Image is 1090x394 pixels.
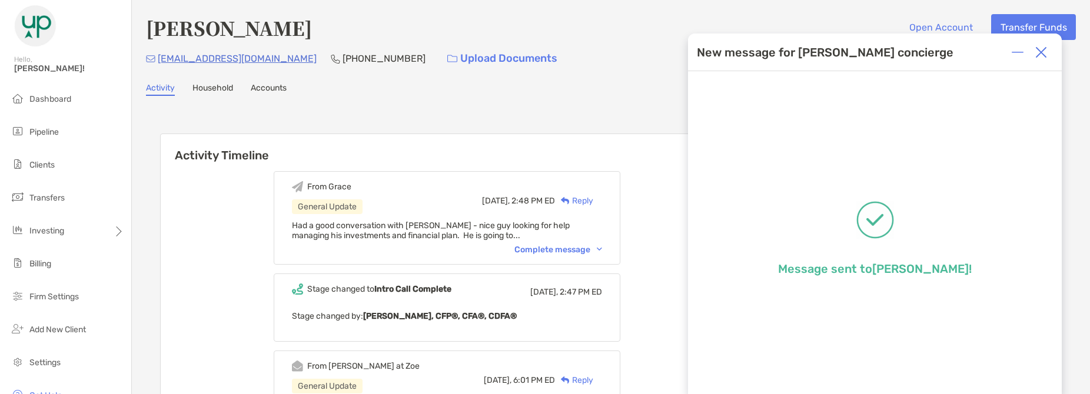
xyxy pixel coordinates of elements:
[530,287,558,297] span: [DATE],
[14,64,124,74] span: [PERSON_NAME]!
[292,199,363,214] div: General Update
[307,284,451,294] div: Stage changed to
[29,193,65,203] span: Transfers
[484,375,511,385] span: [DATE],
[1012,46,1023,58] img: Expand or collapse
[29,94,71,104] span: Dashboard
[292,221,570,241] span: Had a good conversation with [PERSON_NAME] - nice guy looking for help managing his investments a...
[292,360,303,372] img: Event icon
[778,262,972,276] p: Message sent to [PERSON_NAME] !
[11,322,25,336] img: add_new_client icon
[29,325,86,335] span: Add New Client
[555,374,593,386] div: Reply
[11,157,25,171] img: clients icon
[560,287,602,297] span: 2:47 PM ED
[29,127,59,137] span: Pipeline
[513,375,555,385] span: 6:01 PM ED
[192,83,233,96] a: Household
[991,14,1076,40] button: Transfer Funds
[447,55,457,63] img: button icon
[374,284,451,294] b: Intro Call Complete
[11,190,25,204] img: transfers icon
[11,223,25,237] img: investing icon
[11,289,25,303] img: firm-settings icon
[561,376,570,384] img: Reply icon
[251,83,287,96] a: Accounts
[307,182,351,192] div: From Grace
[555,195,593,207] div: Reply
[14,5,57,47] img: Zoe Logo
[697,45,953,59] div: New message for [PERSON_NAME] concierge
[292,379,363,393] div: General Update
[292,181,303,192] img: Event icon
[292,309,602,323] p: Stage changed by:
[11,91,25,105] img: dashboard icon
[29,292,79,302] span: Firm Settings
[343,51,426,66] p: [PHONE_NUMBER]
[561,197,570,205] img: Reply icon
[158,51,317,66] p: [EMAIL_ADDRESS][DOMAIN_NAME]
[11,256,25,270] img: billing icon
[29,259,51,269] span: Billing
[292,283,303,295] img: Event icon
[11,124,25,138] img: pipeline icon
[363,311,517,321] b: [PERSON_NAME], CFP®, CFA®, CDFA®
[161,134,733,162] h6: Activity Timeline
[856,201,894,239] img: Message successfully sent
[146,14,312,41] h4: [PERSON_NAME]
[307,361,420,371] div: From [PERSON_NAME] at Zoe
[482,196,510,206] span: [DATE],
[29,358,61,368] span: Settings
[11,355,25,369] img: settings icon
[900,14,982,40] button: Open Account
[514,245,602,255] div: Complete message
[29,160,55,170] span: Clients
[29,226,64,236] span: Investing
[1035,46,1047,58] img: Close
[511,196,555,206] span: 2:48 PM ED
[146,55,155,62] img: Email Icon
[440,46,565,71] a: Upload Documents
[146,83,175,96] a: Activity
[597,248,602,251] img: Chevron icon
[331,54,340,64] img: Phone Icon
